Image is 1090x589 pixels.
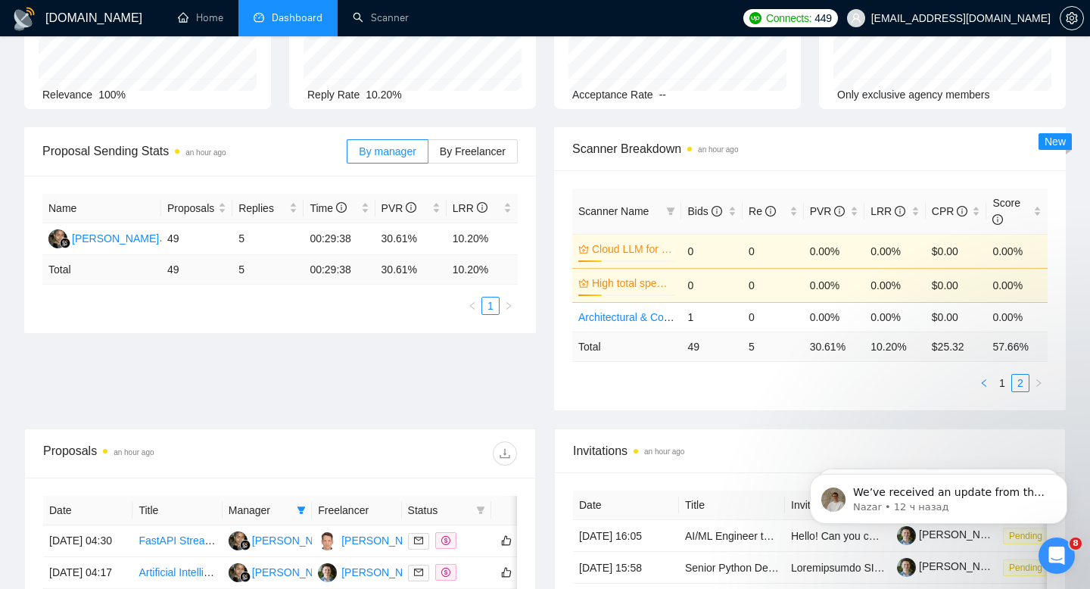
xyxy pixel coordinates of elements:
li: 1 [993,374,1011,392]
li: 2 [1011,374,1029,392]
span: filter [297,506,306,515]
span: Scanner Breakdown [572,139,1048,158]
a: PN[PERSON_NAME] [48,232,159,244]
span: filter [666,207,675,216]
span: download [494,447,516,460]
span: like [501,566,512,578]
th: Date [43,496,132,525]
span: right [1034,379,1043,388]
span: info-circle [765,206,776,217]
td: AI/ML Engineer to Convert DWG or PDF Floor Plans into JSON Schemas [679,520,785,552]
button: right [500,297,518,315]
button: download [493,441,517,466]
span: Score [992,197,1020,226]
span: mail [414,568,423,577]
td: Total [572,332,681,361]
th: Name [42,194,161,223]
time: an hour ago [185,148,226,157]
li: Previous Page [975,374,993,392]
td: 5 [743,332,804,361]
button: like [497,563,515,581]
a: PN[PERSON_NAME] [229,566,339,578]
td: 10.20 % [864,332,926,361]
td: 0.00% [804,234,865,268]
td: 0 [743,268,804,302]
span: info-circle [834,206,845,217]
span: Reply Rate [307,89,360,101]
a: [PERSON_NAME] [897,560,1006,572]
a: Architectural & Construction Blueprints [578,311,760,323]
span: setting [1060,12,1083,24]
iframe: Intercom notifications сообщение [787,442,1090,548]
span: Only exclusive agency members [837,89,990,101]
span: 100% [98,89,126,101]
span: user [851,13,861,23]
td: 0 [681,268,743,302]
a: 1 [482,298,499,314]
span: LRR [870,205,905,217]
span: Bids [687,205,721,217]
a: Cloud LLM for Data Extraction [592,241,672,257]
img: gigradar-bm.png [60,238,70,248]
img: gigradar-bm.png [240,572,251,582]
img: PN [48,229,67,248]
li: 1 [481,297,500,315]
span: info-circle [992,214,1003,225]
span: like [501,534,512,547]
span: Scanner Name [578,205,649,217]
td: Total [42,255,161,285]
span: left [468,301,477,310]
a: Artificial Intelligence Engineer - AI [139,566,297,578]
button: left [463,297,481,315]
span: info-circle [336,202,347,213]
a: AI/ML Engineer to Convert DWG or PDF Floor Plans into JSON Schemas [685,530,1029,542]
span: dashboard [254,12,264,23]
div: [PERSON_NAME] [252,532,339,549]
td: 0.00% [804,268,865,302]
span: right [504,301,513,310]
th: Replies [232,194,304,223]
td: $0.00 [926,234,987,268]
img: OK [318,563,337,582]
span: Replies [238,200,286,217]
span: PVR [810,205,846,217]
img: upwork-logo.png [749,12,761,24]
span: filter [294,499,309,522]
span: CPR [932,205,967,217]
td: 0 [743,234,804,268]
td: Senior Python Developer (Contract-based, Revenue Share Model) AI / Offline GPT-based Application [679,552,785,584]
td: 5 [232,255,304,285]
span: Connects: [766,10,811,26]
a: PN[PERSON_NAME] [229,534,339,546]
td: $0.00 [926,302,987,332]
td: [DATE] 15:58 [573,552,679,584]
button: like [497,531,515,550]
div: Proposals [43,441,280,466]
img: logo [12,7,36,31]
td: FastAPI Streaming Chat Endpoint with Azure Entra ID Auth + Supabase [132,525,222,557]
div: [PERSON_NAME] [252,564,339,581]
span: 449 [814,10,831,26]
span: PVR [381,202,417,214]
td: 0.00% [864,302,926,332]
span: dollar [441,536,450,545]
span: By manager [359,145,416,157]
td: 0.00% [986,302,1048,332]
td: 0.00% [804,302,865,332]
td: 1 [681,302,743,332]
span: info-circle [406,202,416,213]
a: homeHome [178,11,223,24]
li: Previous Page [463,297,481,315]
button: left [975,374,993,392]
span: Dashboard [272,11,322,24]
span: crown [578,244,589,254]
li: Next Page [1029,374,1048,392]
div: [PERSON_NAME] [341,532,428,549]
span: left [979,379,989,388]
a: DG[PERSON_NAME] [318,534,428,546]
iframe: Intercom live chat [1039,538,1075,574]
td: 0 [681,234,743,268]
span: mail [414,536,423,545]
td: [DATE] 04:30 [43,525,132,557]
